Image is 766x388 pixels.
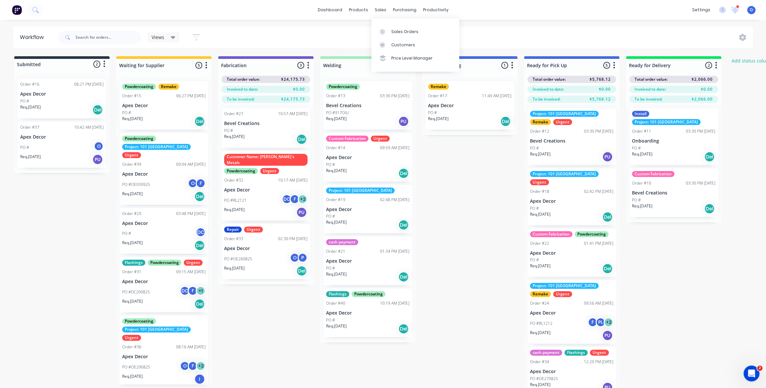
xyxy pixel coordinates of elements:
div: cash payment [326,239,358,245]
p: Onboarding [632,138,715,144]
div: 10:17 AM [DATE] [278,177,308,183]
p: Req. [DATE] [326,323,347,329]
span: $5,768.12 [590,96,611,102]
div: Del [92,105,103,115]
div: Order #17 [428,93,447,99]
div: Powdercoating [148,260,181,266]
div: O [180,361,190,371]
div: Powdercoating [575,231,608,237]
p: PO # [530,257,539,263]
div: 06:27 PM [DATE] [176,93,206,99]
div: purchasing [390,5,420,15]
div: PU [398,116,409,127]
div: Powdercoating [224,168,258,174]
p: PO # [20,145,29,151]
div: O [94,141,104,151]
div: cash paymentOrder #2101:34 PM [DATE]Apex DecorPO #Req.[DATE]Del [323,237,412,285]
input: Search for orders... [75,31,141,44]
div: sales [371,5,390,15]
div: Order #14 [326,145,345,151]
p: PO #DC200825 [122,289,150,295]
div: Order #10 [632,180,651,186]
p: Apex Decor [428,103,511,108]
p: Req. [DATE] [20,104,41,110]
p: Apex Decor [122,354,206,360]
span: Total order value: [227,76,260,82]
p: Req. [DATE] [224,134,245,140]
div: Del [398,220,409,230]
div: Del [704,151,715,162]
div: DC [196,227,206,237]
div: Order #13 [326,93,345,99]
p: Apex Decor [326,310,409,316]
p: Req. [DATE] [632,203,652,209]
div: Order #37 [20,124,39,130]
div: 03:30 PM [DATE] [584,128,613,134]
div: 02:42 PM [DATE] [584,189,613,194]
div: + 1 [196,286,206,296]
div: O [188,178,198,188]
span: $24,175.73 [281,76,305,82]
span: $2,066.00 [692,76,713,82]
a: Sales Orders [371,25,459,38]
p: PO # [122,231,131,237]
div: RemakeOrder #1711:49 AM [DATE]Apex DecorPO #Req.[DATE]Del [425,81,514,130]
div: Customers [391,42,415,48]
div: Custom FabricationUrgentOrder #1409:59 AM [DATE]Apex DecorPO #Req.[DATE]Del [323,133,412,182]
div: PU [602,151,613,162]
div: Urgent [371,136,390,142]
div: Urgent [184,260,203,266]
p: Apex Decor [530,198,613,204]
p: Bevel Creations [326,103,409,108]
div: Sales Orders [391,29,418,35]
div: P [298,253,308,263]
p: Apex Decor [224,246,308,251]
p: PO #OE290825 [122,364,150,370]
a: Price Level Manager [371,52,459,65]
span: $24,175.73 [281,96,305,102]
p: PO #OE030925 [122,182,150,188]
div: I [194,374,205,384]
div: Urgent [260,168,279,174]
p: PO #917OIU [326,110,349,116]
div: Remake [530,291,551,297]
span: 2 [757,366,762,371]
p: Bevel Creations [530,138,613,144]
div: Project: 101 [GEOGRAPHIC_DATA] [632,119,700,125]
div: F [196,178,206,188]
div: 03:48 PM [DATE] [176,211,206,217]
p: PO # [326,162,335,168]
p: Req. [DATE] [530,151,551,157]
div: Del [194,191,205,202]
p: Apex Decor [122,221,206,226]
div: Remake [158,84,179,90]
div: Project: 101 [GEOGRAPHIC_DATA]RemakeUrgentOrder #2409:56 AM [DATE]Apex DecorPO #RL1212FPL+2Req.[D... [527,280,616,344]
div: settings [689,5,714,15]
div: PU [92,154,103,165]
div: Order #3710:42 AM [DATE]Apex DecorPO #OReq.[DATE]PU [18,122,106,168]
div: PU [296,207,307,218]
div: 03:30 PM [DATE] [380,93,409,99]
p: PO #OE260825 [224,256,252,262]
div: Order #40 [326,300,345,306]
div: Flashings [564,350,588,356]
p: Req. [DATE] [326,271,347,277]
a: Customers [371,38,459,52]
div: 01:34 PM [DATE] [380,248,409,254]
div: Powdercoating [122,84,156,90]
p: Apex Decor [326,207,409,212]
p: Req. [DATE] [632,151,652,157]
p: Apex Decor [224,187,308,193]
div: Order #2903:48 PM [DATE]Apex DecorPO #DCReq.[DATE]Del [120,208,208,254]
div: PowdercoatingRemakeOrder #1506:27 PM [DATE]Apex DecorPO #Req.[DATE]Del [120,81,208,130]
div: Del [398,168,409,179]
div: Del [194,299,205,309]
div: DC [180,286,190,296]
div: Project: 101 [GEOGRAPHIC_DATA] [530,283,598,289]
p: Req. [DATE] [530,330,551,336]
p: PO # [530,205,539,211]
div: Workflow [20,33,47,41]
p: PO # [632,197,641,203]
div: F [188,286,198,296]
p: Req. [DATE] [224,207,245,213]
